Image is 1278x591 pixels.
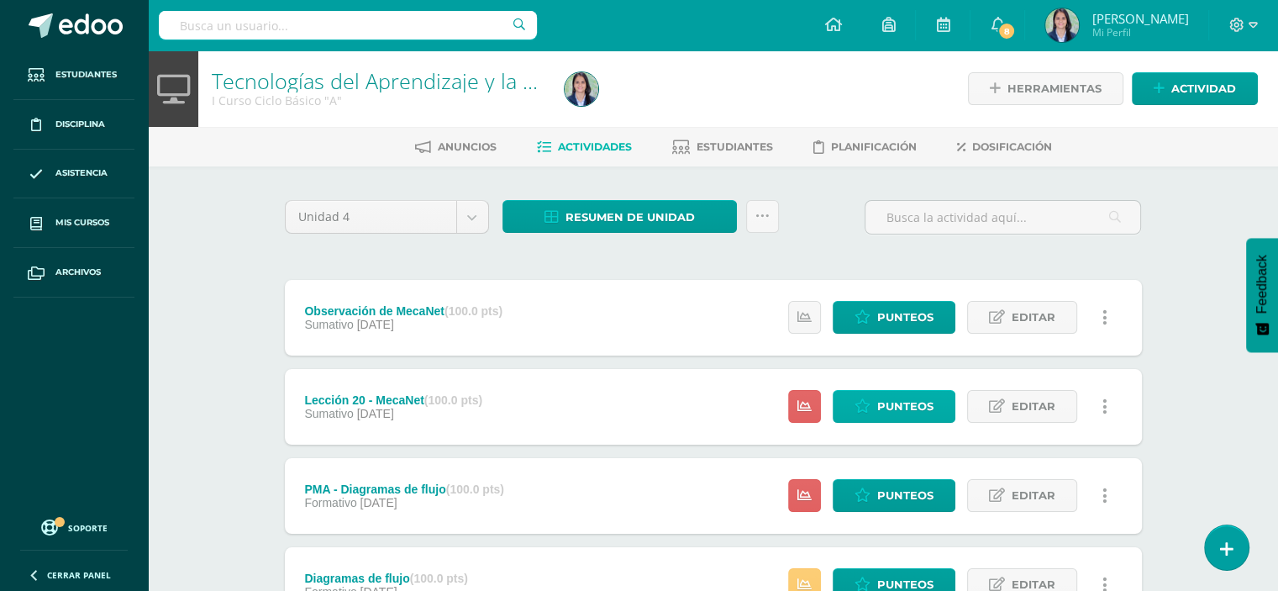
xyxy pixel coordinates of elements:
a: Estudiantes [13,50,134,100]
span: [DATE] [357,407,394,420]
a: Asistencia [13,150,134,199]
span: Punteos [877,391,934,422]
span: Herramientas [1007,73,1102,104]
span: Mis cursos [55,216,109,230]
span: Unidad 4 [298,201,444,233]
strong: (100.0 pts) [410,572,468,585]
a: Archivos [13,248,134,298]
a: Actividad [1132,72,1258,105]
input: Busca la actividad aquí... [865,201,1140,234]
strong: (100.0 pts) [444,304,502,318]
a: Tecnologías del Aprendizaje y la Comunicación [212,66,659,95]
span: Cerrar panel [47,569,111,581]
a: Punteos [833,301,955,334]
span: Actividades [558,140,632,153]
span: 8 [997,22,1016,40]
a: Resumen de unidad [502,200,737,233]
span: Soporte [68,522,108,534]
h1: Tecnologías del Aprendizaje y la Comunicación [212,69,544,92]
a: Herramientas [968,72,1123,105]
span: Sumativo [304,407,353,420]
span: Archivos [55,266,101,279]
span: Resumen de unidad [565,202,695,233]
span: [PERSON_NAME] [1091,10,1188,27]
a: Estudiantes [672,134,773,161]
span: [DATE] [357,318,394,331]
span: Editar [1012,480,1055,511]
span: Mi Perfil [1091,25,1188,40]
span: Planificación [831,140,917,153]
span: Punteos [877,302,934,333]
button: Feedback - Mostrar encuesta [1246,238,1278,352]
span: Dosificación [972,140,1052,153]
div: Lección 20 - MecaNet [304,393,482,407]
img: 62e92574996ec88c99bdf881e5f38441.png [1045,8,1079,42]
span: Formativo [304,496,356,509]
strong: (100.0 pts) [424,393,482,407]
a: Unidad 4 [286,201,488,233]
span: Sumativo [304,318,353,331]
span: Feedback [1254,255,1270,314]
a: Planificación [813,134,917,161]
div: PMA - Diagramas de flujo [304,483,504,496]
a: Disciplina [13,100,134,150]
div: Observación de MecaNet [304,304,502,318]
a: Soporte [20,515,128,538]
span: Editar [1012,302,1055,333]
a: Punteos [833,479,955,512]
a: Punteos [833,390,955,423]
span: Punteos [877,480,934,511]
a: Actividades [537,134,632,161]
span: Actividad [1171,73,1236,104]
a: Mis cursos [13,198,134,248]
span: Anuncios [438,140,497,153]
span: Estudiantes [55,68,117,82]
img: 62e92574996ec88c99bdf881e5f38441.png [565,72,598,106]
strong: (100.0 pts) [446,483,504,496]
input: Busca un usuario... [159,11,537,40]
span: Disciplina [55,118,105,131]
span: [DATE] [360,496,397,509]
a: Dosificación [957,134,1052,161]
span: Editar [1012,391,1055,422]
a: Anuncios [415,134,497,161]
div: Diagramas de flujo [304,572,468,585]
div: I Curso Ciclo Básico 'A' [212,92,544,108]
span: Estudiantes [697,140,773,153]
span: Asistencia [55,166,108,180]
